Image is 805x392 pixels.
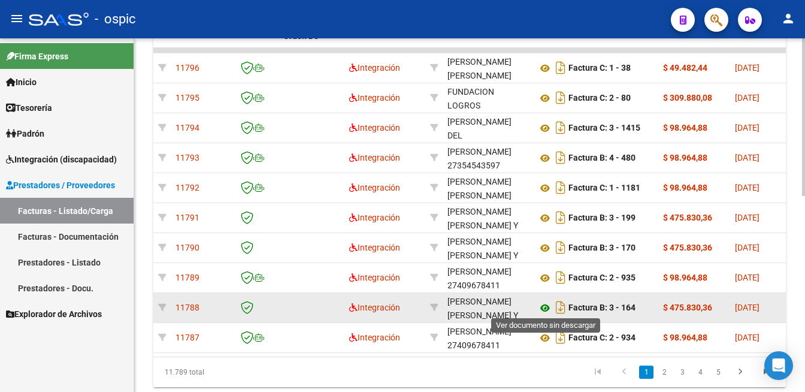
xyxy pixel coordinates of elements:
[663,273,707,282] strong: $ 98.964,88
[735,63,759,73] span: [DATE]
[553,208,568,227] i: Descargar documento
[781,11,795,26] mat-icon: person
[553,328,568,347] i: Descargar documento
[447,55,528,83] div: [PERSON_NAME] [PERSON_NAME]
[10,11,24,26] mat-icon: menu
[568,64,631,73] strong: Factura C: 1 - 38
[349,303,400,312] span: Integración
[691,362,709,382] li: page 4
[6,307,102,321] span: Explorador de Archivos
[447,295,528,320] div: 30715507133
[447,205,528,230] div: 30715507133
[735,93,759,102] span: [DATE]
[6,179,115,192] span: Prestadores / Proveedores
[735,333,759,342] span: [DATE]
[447,85,528,110] div: 30717728900
[175,213,199,222] span: 11791
[663,243,712,252] strong: $ 475.830,36
[175,243,199,252] span: 11790
[175,303,199,312] span: 11788
[663,303,712,312] strong: $ 475.830,36
[663,93,712,102] strong: $ 309.880,08
[349,213,400,222] span: Integración
[447,115,528,156] div: [PERSON_NAME] DEL [PERSON_NAME]
[553,238,568,257] i: Descargar documento
[283,17,328,41] span: Facturado x Orden De
[735,243,759,252] span: [DATE]
[663,123,707,132] strong: $ 98.964,88
[693,366,707,379] a: 4
[663,153,707,162] strong: $ 98.964,88
[447,85,528,113] div: FUNDACION LOGROS
[175,273,199,282] span: 11789
[447,205,528,287] div: [PERSON_NAME] [PERSON_NAME] Y [PERSON_NAME] SOCIEDAD DEL CAPITULO I SECCION IV LEY 19550
[613,366,635,379] a: go to previous page
[663,333,707,342] strong: $ 98.964,88
[349,63,400,73] span: Integración
[349,93,400,102] span: Integración
[735,183,759,192] span: [DATE]
[553,118,568,137] i: Descargar documento
[568,333,635,343] strong: Factura C: 2 - 934
[447,55,528,80] div: 27432350695
[153,357,278,387] div: 11.789 total
[735,153,759,162] span: [DATE]
[447,265,512,279] div: [PERSON_NAME]
[349,273,400,282] span: Integración
[553,298,568,317] i: Descargar documento
[349,153,400,162] span: Integración
[586,366,609,379] a: go to first page
[709,362,727,382] li: page 5
[447,295,528,377] div: [PERSON_NAME] [PERSON_NAME] Y [PERSON_NAME] SOCIEDAD DEL CAPITULO I SECCION IV LEY 19550
[675,366,689,379] a: 3
[175,123,199,132] span: 11794
[6,153,117,166] span: Integración (discapacidad)
[568,153,635,163] strong: Factura B: 4 - 480
[447,175,528,200] div: 27364283593
[175,183,199,192] span: 11792
[447,235,528,260] div: 30715507133
[447,145,528,170] div: 27354543597
[568,303,635,313] strong: Factura B: 3 - 164
[553,58,568,77] i: Descargar documento
[349,123,400,132] span: Integración
[553,88,568,107] i: Descargar documento
[175,93,199,102] span: 11795
[735,213,759,222] span: [DATE]
[6,101,52,114] span: Tesorería
[568,243,635,253] strong: Factura B: 3 - 170
[755,366,778,379] a: go to last page
[447,115,528,140] div: 27180403065
[447,265,528,290] div: 27409678411
[568,123,640,133] strong: Factura C: 3 - 1415
[663,63,707,73] strong: $ 49.482,44
[175,333,199,342] span: 11787
[735,273,759,282] span: [DATE]
[663,183,707,192] strong: $ 98.964,88
[764,351,793,380] div: Open Intercom Messenger
[568,183,640,193] strong: Factura C: 1 - 1181
[447,175,528,203] div: [PERSON_NAME] [PERSON_NAME]
[6,76,37,89] span: Inicio
[673,362,691,382] li: page 3
[6,50,68,63] span: Firma Express
[349,333,400,342] span: Integración
[175,63,199,73] span: 11796
[663,213,712,222] strong: $ 475.830,36
[553,148,568,167] i: Descargar documento
[447,235,528,317] div: [PERSON_NAME] [PERSON_NAME] Y [PERSON_NAME] SOCIEDAD DEL CAPITULO I SECCION IV LEY 19550
[553,178,568,197] i: Descargar documento
[447,325,512,339] div: [PERSON_NAME]
[735,123,759,132] span: [DATE]
[95,6,136,32] span: - ospic
[711,366,725,379] a: 5
[6,127,44,140] span: Padrón
[553,268,568,287] i: Descargar documento
[175,153,199,162] span: 11793
[568,273,635,283] strong: Factura C: 2 - 935
[729,366,752,379] a: go to next page
[568,94,631,103] strong: Factura C: 2 - 80
[657,366,671,379] a: 2
[447,145,512,159] div: [PERSON_NAME]
[447,325,528,350] div: 27409678411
